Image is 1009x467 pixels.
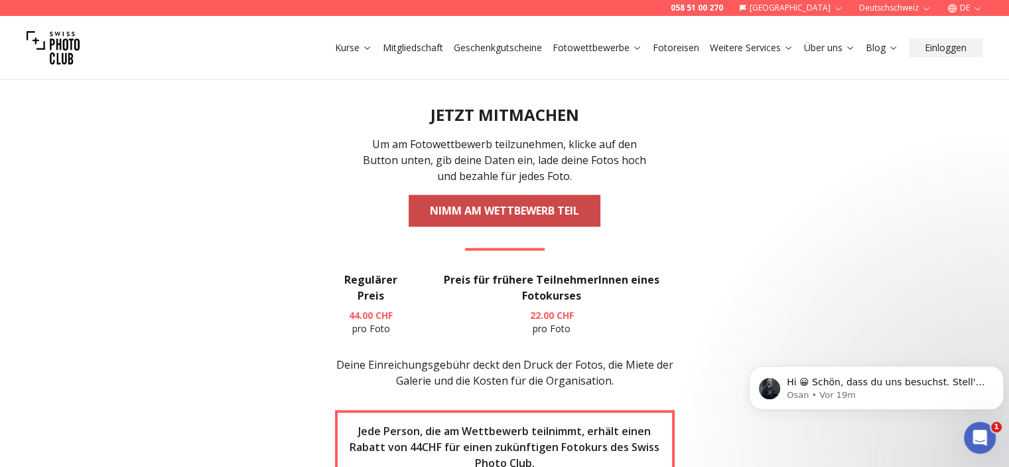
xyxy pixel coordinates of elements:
[710,41,793,54] a: Weitere Services
[330,39,377,57] button: Kurse
[547,39,647,57] button: Fotowettbewerbe
[383,41,443,54] a: Mitgliedschaft
[429,272,674,304] h3: Preis für frühere TeilnehmerInnen eines Fotokurses
[356,136,653,184] p: Um am Fotowettbewerb teilzunehmen, klicke auf den Button unten, gib deine Daten ein, lade deine F...
[335,309,408,335] p: pro Foto
[909,39,982,57] button: Einloggen
[799,39,860,57] button: Über uns
[804,41,855,54] a: Über uns
[553,41,642,54] a: Fotowettbewerbe
[429,309,674,335] p: pro Foto
[653,41,699,54] a: Fotoreisen
[671,3,723,13] a: 058 51 00 270
[431,104,579,126] h2: JETZT MITMACHEN
[377,39,448,57] button: Mitgliedschaft
[335,272,408,304] h3: Regulärer Preis
[705,39,799,57] button: Weitere Services
[448,39,547,57] button: Geschenkgutscheine
[336,357,673,388] span: Deine Einreichungsgebühr deckt den Druck der Fotos, die Miete der Galerie und die Kosten für die ...
[335,41,372,54] a: Kurse
[860,39,904,57] button: Blog
[27,21,80,74] img: Swiss photo club
[409,195,600,227] a: NIMM AM WETTBEWERB TEIL
[375,309,393,322] span: CHF
[991,422,1002,432] span: 1
[744,338,1009,431] iframe: Intercom notifications Nachricht
[866,41,898,54] a: Blog
[349,309,373,322] span: 44.00
[529,309,573,322] b: 22.00 CHF
[964,422,996,454] iframe: Intercom live chat
[454,41,542,54] a: Geschenkgutscheine
[647,39,705,57] button: Fotoreisen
